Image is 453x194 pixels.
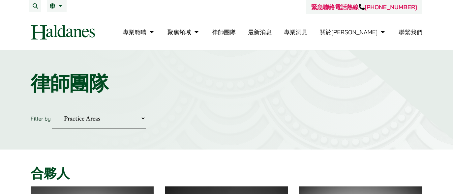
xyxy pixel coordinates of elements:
[31,25,95,40] img: Logo of Haldanes
[123,28,155,36] a: 專業範疇
[319,28,386,36] a: 關於何敦
[31,115,51,122] label: Filter by
[167,28,200,36] a: 聚焦領域
[212,28,236,36] a: 律師團隊
[31,165,422,181] h2: 合夥人
[50,3,64,9] a: 繁
[248,28,272,36] a: 最新消息
[31,71,422,95] h1: 律師團隊
[399,28,422,36] a: 聯繫我們
[311,3,417,11] a: 緊急聯絡電話熱線[PHONE_NUMBER]
[284,28,308,36] a: 專業洞見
